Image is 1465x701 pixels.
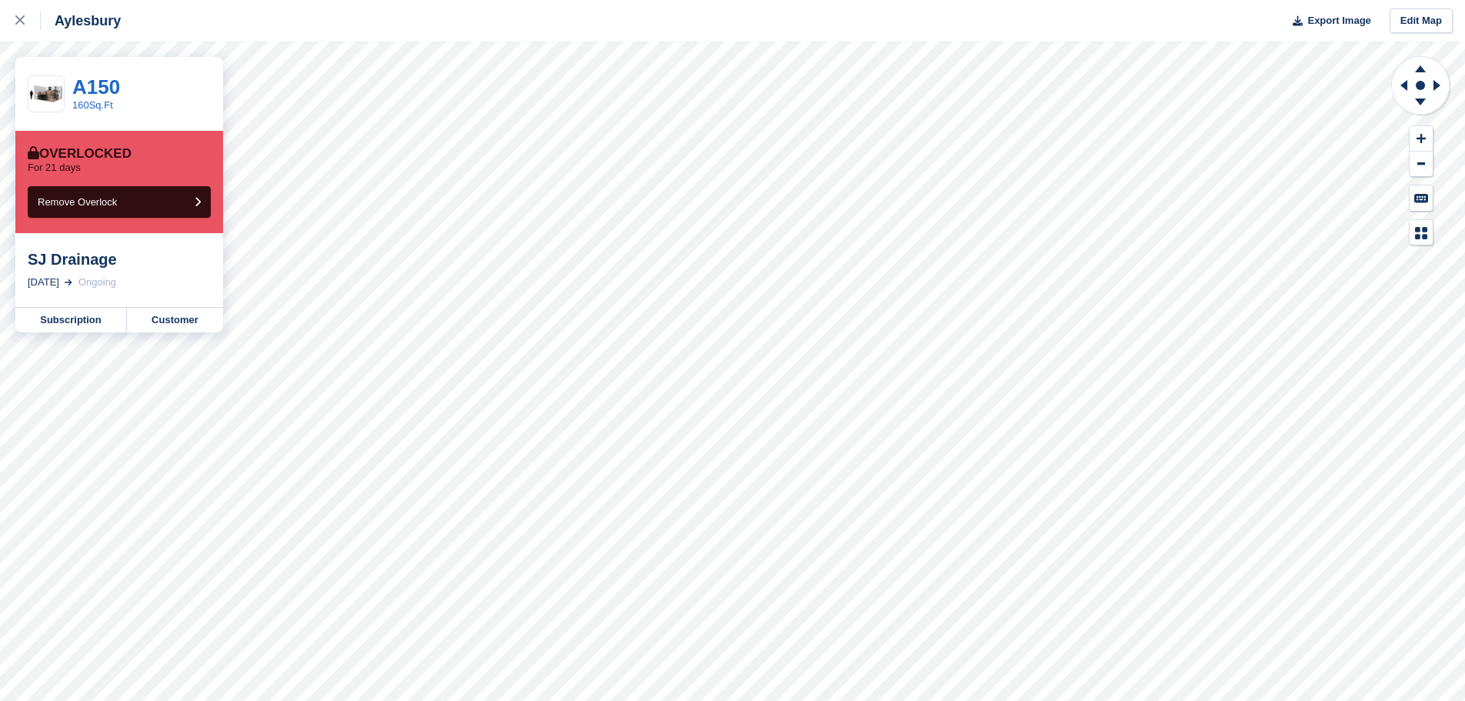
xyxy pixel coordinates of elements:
[72,99,113,111] a: 160Sq.Ft
[1390,8,1453,34] a: Edit Map
[1410,220,1433,245] button: Map Legend
[1307,13,1370,28] span: Export Image
[28,162,81,174] p: For 21 days
[1410,152,1433,177] button: Zoom Out
[28,250,211,269] div: SJ Drainage
[28,186,211,218] button: Remove Overlock
[78,275,116,290] div: Ongoing
[65,279,72,285] img: arrow-right-light-icn-cde0832a797a2874e46488d9cf13f60e5c3a73dbe684e267c42b8395dfbc2abf.svg
[28,81,64,108] img: 150-sqft-unit.jpg
[28,275,59,290] div: [DATE]
[127,308,223,332] a: Customer
[1410,185,1433,211] button: Keyboard Shortcuts
[15,308,127,332] a: Subscription
[1284,8,1371,34] button: Export Image
[38,196,117,208] span: Remove Overlock
[28,146,132,162] div: Overlocked
[72,75,120,98] a: A150
[41,12,121,30] div: Aylesbury
[1410,126,1433,152] button: Zoom In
